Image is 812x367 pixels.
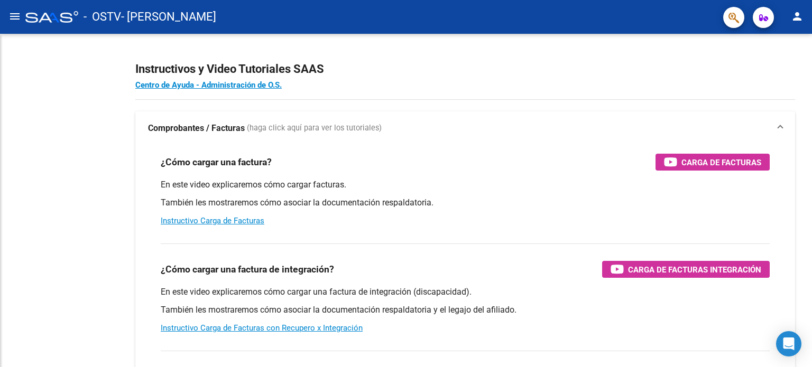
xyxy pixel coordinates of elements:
mat-expansion-panel-header: Comprobantes / Facturas (haga click aquí para ver los tutoriales) [135,111,795,145]
span: Carga de Facturas [681,156,761,169]
span: Carga de Facturas Integración [628,263,761,276]
h3: ¿Cómo cargar una factura? [161,155,272,170]
a: Centro de Ayuda - Administración de O.S. [135,80,282,90]
h3: ¿Cómo cargar una factura de integración? [161,262,334,277]
strong: Comprobantes / Facturas [148,123,245,134]
button: Carga de Facturas Integración [602,261,770,278]
p: En este video explicaremos cómo cargar una factura de integración (discapacidad). [161,286,770,298]
span: (haga click aquí para ver los tutoriales) [247,123,382,134]
a: Instructivo Carga de Facturas [161,216,264,225]
div: Open Intercom Messenger [776,331,801,356]
p: También les mostraremos cómo asociar la documentación respaldatoria. [161,197,770,209]
p: En este video explicaremos cómo cargar facturas. [161,179,770,191]
a: Instructivo Carga de Facturas con Recupero x Integración [161,323,363,333]
h2: Instructivos y Video Tutoriales SAAS [135,59,795,79]
span: - OSTV [84,5,121,29]
span: - [PERSON_NAME] [121,5,216,29]
mat-icon: person [791,10,804,23]
p: También les mostraremos cómo asociar la documentación respaldatoria y el legajo del afiliado. [161,304,770,316]
button: Carga de Facturas [656,154,770,171]
mat-icon: menu [8,10,21,23]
